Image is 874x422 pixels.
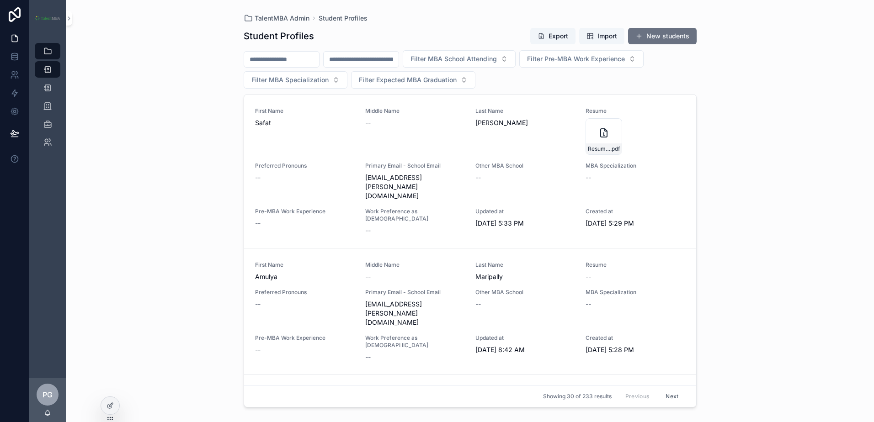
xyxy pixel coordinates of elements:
[29,37,66,163] div: scrollable content
[403,50,516,68] button: Select Button
[244,95,696,248] a: First NameSafatMiddle Name--Last Name[PERSON_NAME]ResumeResume_Safat_Kamal.docx.pdfPreferred Pron...
[475,334,575,342] span: Updated at
[255,173,261,182] span: --
[586,162,685,169] span: MBA Specialization
[365,173,464,200] span: [EMAIL_ADDRESS][PERSON_NAME][DOMAIN_NAME]
[365,118,371,127] span: --
[365,272,371,281] span: --
[255,14,309,23] span: TalentMBA Admin
[255,334,354,342] span: Pre-MBA Work Experience
[475,107,575,115] span: Last Name
[255,107,354,115] span: First Name
[255,219,261,228] span: --
[586,334,685,342] span: Created at
[586,173,591,182] span: --
[586,345,685,354] span: [DATE] 5:28 PM
[251,75,329,84] span: Filter MBA Specialization
[365,353,371,362] span: --
[475,173,481,182] span: --
[244,14,309,23] a: TalentMBA Admin
[255,300,261,309] span: --
[475,118,575,127] span: [PERSON_NAME]
[475,272,575,281] span: Maripally
[586,219,685,228] span: [DATE] 5:29 PM
[244,71,347,89] button: Select Button
[244,248,696,375] a: First NameAmulyaMiddle Name--Last NameMaripallyResume--Preferred Pronouns--Primary Email - School...
[475,219,575,228] span: [DATE] 5:33 PM
[255,208,354,215] span: Pre-MBA Work Experience
[255,272,354,281] span: Amulya
[255,162,354,169] span: Preferred Pronouns
[543,393,612,400] span: Showing 30 of 233 results
[475,208,575,215] span: Updated at
[579,28,624,44] button: Import
[475,300,481,309] span: --
[365,107,464,115] span: Middle Name
[659,389,685,403] button: Next
[365,334,464,349] span: Work Preference as [DEMOGRAPHIC_DATA]
[365,289,464,296] span: Primary Email - School Email
[586,300,591,309] span: --
[319,14,368,23] a: Student Profiles
[255,118,354,127] span: Safat
[255,289,354,296] span: Preferred Pronouns
[365,162,464,169] span: Primary Email - School Email
[475,162,575,169] span: Other MBA School
[586,272,591,281] span: --
[255,261,354,269] span: First Name
[244,30,314,42] h1: Student Profiles
[519,50,644,68] button: Select Button
[475,261,575,269] span: Last Name
[43,389,53,400] span: PG
[588,145,610,153] span: Resume_Safat_Kamal.docx
[351,71,475,89] button: Select Button
[255,345,261,354] span: --
[597,32,617,41] span: Import
[530,28,576,44] button: Export
[475,289,575,296] span: Other MBA School
[365,226,371,235] span: --
[365,300,464,327] span: [EMAIL_ADDRESS][PERSON_NAME][DOMAIN_NAME]
[365,261,464,269] span: Middle Name
[527,54,625,63] span: Filter Pre-MBA Work Experience
[610,145,620,153] span: .pdf
[586,208,685,215] span: Created at
[475,345,575,354] span: [DATE] 8:42 AM
[410,54,497,63] span: Filter MBA School Attending
[35,16,60,21] img: App logo
[586,289,685,296] span: MBA Specialization
[586,107,685,115] span: Resume
[359,75,457,84] span: Filter Expected MBA Graduation
[365,208,464,222] span: Work Preference as [DEMOGRAPHIC_DATA]
[586,261,685,269] span: Resume
[628,28,697,44] button: New students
